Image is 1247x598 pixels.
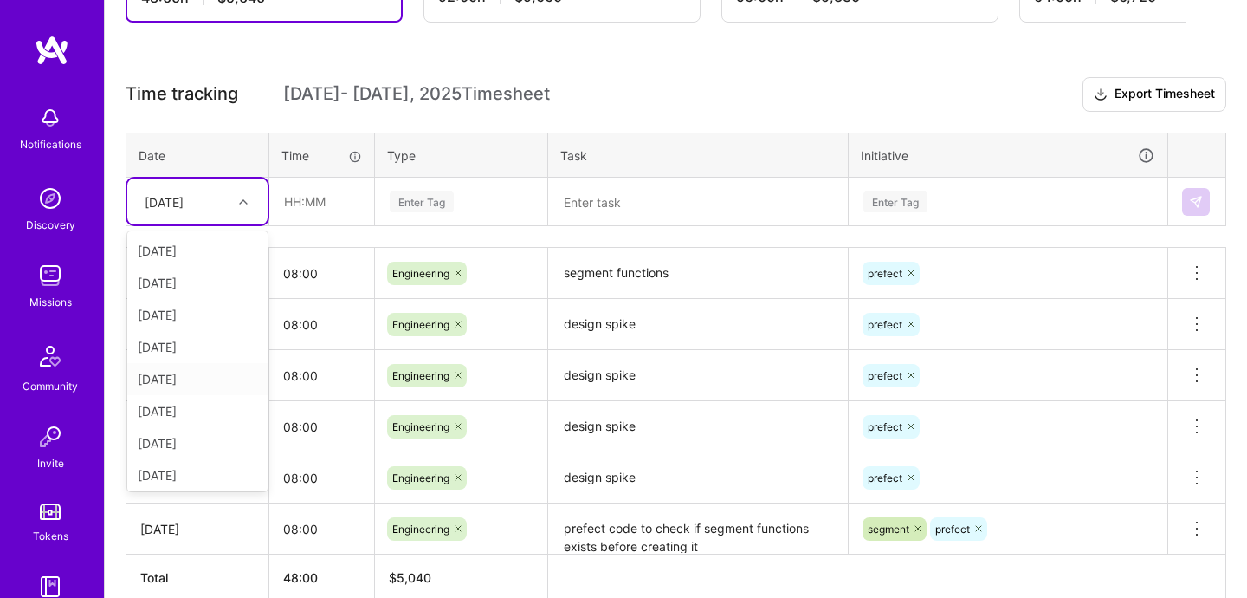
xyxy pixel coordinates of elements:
[127,235,268,267] div: [DATE]
[283,83,550,105] span: [DATE] - [DATE] , 2025 Timesheet
[868,471,902,484] span: prefect
[390,188,454,215] div: Enter Tag
[40,504,61,520] img: tokens
[140,520,255,538] div: [DATE]
[868,369,902,382] span: prefect
[392,420,449,433] span: Engineering
[26,216,75,234] div: Discovery
[127,299,268,331] div: [DATE]
[861,146,1155,166] div: Initiative
[33,419,68,454] img: Invite
[23,377,78,395] div: Community
[127,363,268,395] div: [DATE]
[1094,86,1108,104] i: icon Download
[127,427,268,459] div: [DATE]
[127,331,268,363] div: [DATE]
[935,523,970,536] span: prefect
[269,404,374,450] input: HH:MM
[37,454,64,472] div: Invite
[270,179,373,224] input: HH:MM
[392,267,449,280] span: Engineering
[33,527,68,545] div: Tokens
[392,523,449,536] span: Engineering
[548,133,849,178] th: Task
[389,570,431,585] span: $ 5,040
[145,192,184,211] div: [DATE]
[269,353,374,399] input: HH:MM
[269,455,374,501] input: HH:MM
[1189,195,1203,209] img: Submit
[269,250,374,296] input: HH:MM
[863,188,927,215] div: Enter Tag
[1082,77,1226,112] button: Export Timesheet
[33,101,68,135] img: bell
[868,523,909,536] span: segment
[29,293,72,311] div: Missions
[550,352,846,400] textarea: design spike
[127,395,268,427] div: [DATE]
[375,133,548,178] th: Type
[239,198,248,206] i: icon Chevron
[550,505,846,553] textarea: prefect code to check if segment functions exists before creating it
[20,135,81,153] div: Notifications
[29,335,71,377] img: Community
[550,250,846,297] textarea: segment functions
[550,454,846,502] textarea: design spike
[392,369,449,382] span: Engineering
[269,506,374,552] input: HH:MM
[550,403,846,451] textarea: design spike
[281,146,362,165] div: Time
[126,83,238,105] span: Time tracking
[33,258,68,293] img: teamwork
[126,133,269,178] th: Date
[868,318,902,331] span: prefect
[127,459,268,491] div: [DATE]
[35,35,69,66] img: logo
[868,267,902,280] span: prefect
[392,471,449,484] span: Engineering
[33,181,68,216] img: discovery
[868,420,902,433] span: prefect
[392,318,449,331] span: Engineering
[269,302,374,348] input: HH:MM
[550,301,846,348] textarea: design spike
[127,267,268,299] div: [DATE]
